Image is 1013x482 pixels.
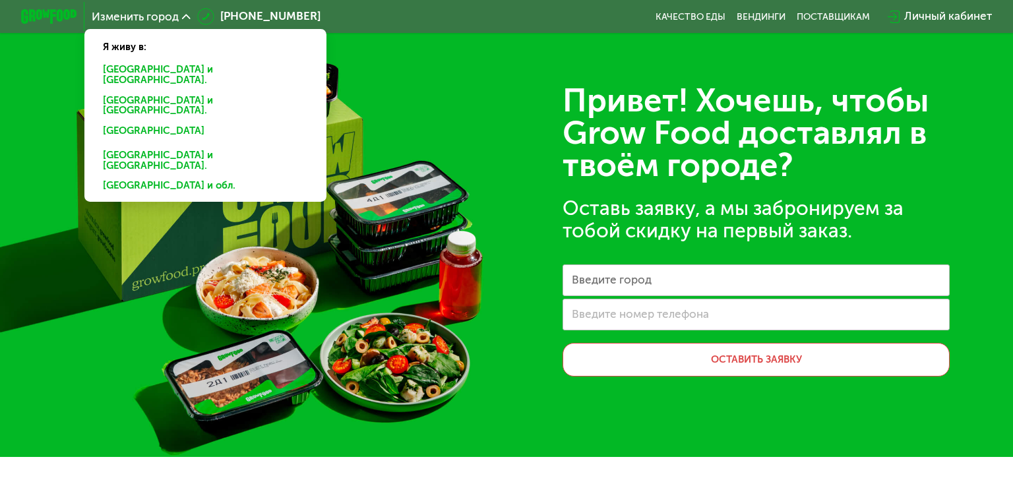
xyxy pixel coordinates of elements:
div: [GEOGRAPHIC_DATA] [93,122,318,144]
div: Оставь заявку, а мы забронируем за тобой скидку на первый заказ. [563,197,950,242]
div: [GEOGRAPHIC_DATA] и [GEOGRAPHIC_DATA]. [93,60,318,90]
div: [GEOGRAPHIC_DATA] и [GEOGRAPHIC_DATA]. [93,91,313,121]
a: [PHONE_NUMBER] [197,8,320,25]
div: поставщикам [797,11,870,22]
button: Оставить заявку [563,343,950,377]
div: Привет! Хочешь, чтобы Grow Food доставлял в твоём городе? [563,84,950,181]
span: Изменить город [92,11,179,22]
a: Качество еды [656,11,725,22]
label: Введите город [572,276,652,284]
div: [GEOGRAPHIC_DATA] и [GEOGRAPHIC_DATA]. [93,146,313,175]
div: Личный кабинет [904,8,992,25]
div: [GEOGRAPHIC_DATA] и обл. [93,177,318,199]
a: Вендинги [737,11,785,22]
label: Введите номер телефона [572,311,709,318]
div: Я живу в: [93,29,318,54]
